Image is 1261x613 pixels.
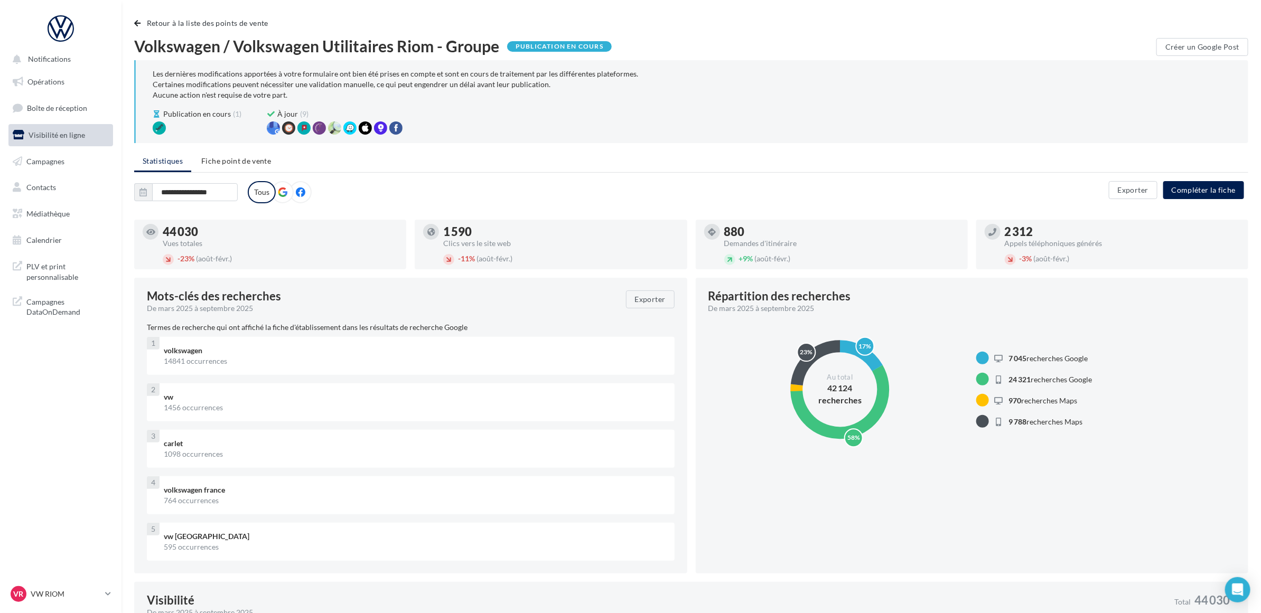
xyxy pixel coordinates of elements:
div: 1 590 [443,226,678,238]
a: Visibilité en ligne [6,124,115,146]
div: volkswagen france [164,485,666,495]
span: Médiathèque [26,209,70,218]
a: Boîte de réception [6,97,115,119]
a: Opérations [6,71,115,93]
button: Retour à la liste des points de vente [134,17,273,30]
div: Demandes d'itinéraire [724,240,959,247]
a: Calendrier [6,229,115,251]
div: 1 [147,337,160,350]
div: 1098 occurrences [164,449,666,459]
span: Boîte de réception [27,103,87,112]
div: Les dernières modifications apportées à votre formulaire ont bien été prises en compte et sont en... [153,69,1231,100]
span: Campagnes [26,156,64,165]
div: Répartition des recherches [708,290,851,302]
span: recherches Google [1009,375,1092,384]
span: (1) [233,109,241,119]
div: 2 [147,383,160,396]
span: 11% [458,254,475,263]
div: Vues totales [163,240,398,247]
div: De mars 2025 à septembre 2025 [708,303,1228,314]
span: 970 [1009,396,1022,405]
div: Open Intercom Messenger [1225,577,1250,602]
span: Mots-clés des recherches [147,290,281,302]
span: 9% [739,254,753,263]
span: Retour à la liste des points de vente [147,18,268,27]
div: 3 [147,430,160,442]
a: PLV et print personnalisable [6,255,115,286]
span: Opérations [27,77,64,86]
p: Termes de recherche qui ont affiché la fiche d'établissement dans les résultats de recherche Google [147,322,675,333]
span: - [1020,254,1022,263]
span: À jour [277,109,298,119]
div: 1456 occurrences [164,402,666,413]
div: 764 occurrences [164,495,666,506]
span: (août-févr.) [196,254,232,263]
div: vw [GEOGRAPHIC_DATA] [164,531,666,542]
span: recherches Maps [1009,396,1078,405]
label: Tous [248,181,276,203]
span: 23% [178,254,194,263]
span: - [178,254,180,263]
span: (août-févr.) [755,254,791,263]
span: Fiche point de vente [201,156,271,165]
div: Publication en cours [507,41,612,52]
span: recherches Maps [1009,417,1083,426]
button: Compléter la fiche [1163,181,1244,199]
a: Compléter la fiche [1159,185,1248,194]
a: VR VW RIOM [8,584,113,604]
a: Campagnes DataOnDemand [6,290,115,322]
span: Contacts [26,183,56,192]
span: 7 045 [1009,354,1027,363]
p: VW RIOM [31,589,101,599]
div: vw [164,392,666,402]
button: Exporter [1109,181,1157,199]
span: (août-févr.) [1034,254,1070,263]
span: 3% [1020,254,1032,263]
div: 4 [147,476,160,489]
button: Exporter [626,290,675,308]
div: Clics vers le site web [443,240,678,247]
span: Visibilité en ligne [29,130,85,139]
span: Calendrier [26,235,62,244]
div: 44 030 [163,226,398,238]
div: 5 [147,523,160,535]
span: 44 030 [1194,595,1230,606]
div: De mars 2025 à septembre 2025 [147,303,618,314]
span: Publication en cours [163,109,231,119]
span: (9) [300,109,309,119]
a: Contacts [6,176,115,199]
div: Appels téléphoniques générés [1005,240,1240,247]
div: Visibilité [147,595,194,606]
a: Médiathèque [6,203,115,225]
span: Volkswagen / Volkswagen Utilitaires Riom - Groupe [134,38,499,54]
span: PLV et print personnalisable [26,259,109,282]
div: carlet [164,438,666,449]
span: (août-févr.) [477,254,512,263]
span: 24 321 [1009,375,1031,384]
div: 2 312 [1005,226,1240,238]
span: - [458,254,461,263]
div: 880 [724,226,959,238]
div: 595 occurrences [164,542,666,552]
span: 9 788 [1009,417,1027,426]
span: VR [14,589,24,599]
span: Campagnes DataOnDemand [26,295,109,317]
a: Campagnes [6,150,115,173]
button: Créer un Google Post [1156,38,1248,56]
span: Notifications [28,55,71,64]
span: recherches Google [1009,354,1088,363]
div: 14841 occurrences [164,356,666,366]
span: + [739,254,743,263]
div: volkswagen [164,345,666,356]
span: Total [1174,598,1191,606]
